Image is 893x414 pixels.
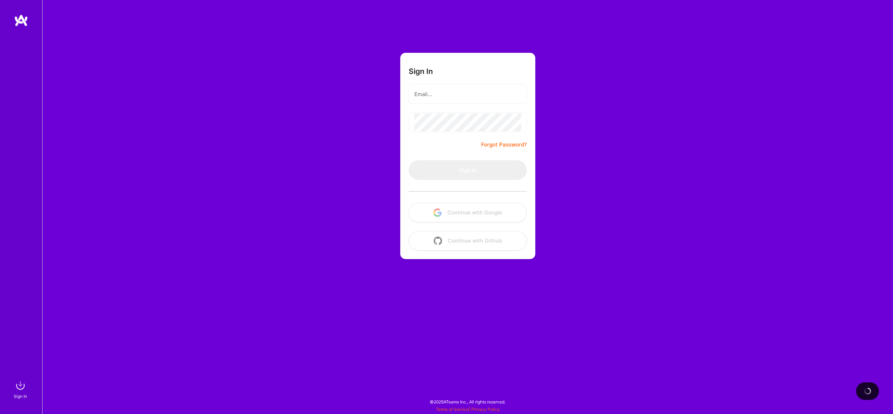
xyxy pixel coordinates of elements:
div: Sign In [14,393,27,400]
a: Forgot Password? [481,140,527,149]
a: Terms of Service [436,407,469,412]
img: icon [433,208,442,217]
h3: Sign In [409,67,433,76]
img: loading [863,387,872,395]
a: Privacy Policy [471,407,500,412]
a: sign inSign In [15,378,27,400]
span: | [436,407,500,412]
div: © 2025 ATeams Inc., All rights reserved. [42,393,893,410]
img: icon [434,237,442,245]
button: Continue with Google [409,203,527,222]
button: Sign In [409,160,527,180]
button: Continue with Github [409,231,527,251]
img: sign in [13,378,27,393]
input: Email... [414,85,521,103]
img: logo [14,14,28,27]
